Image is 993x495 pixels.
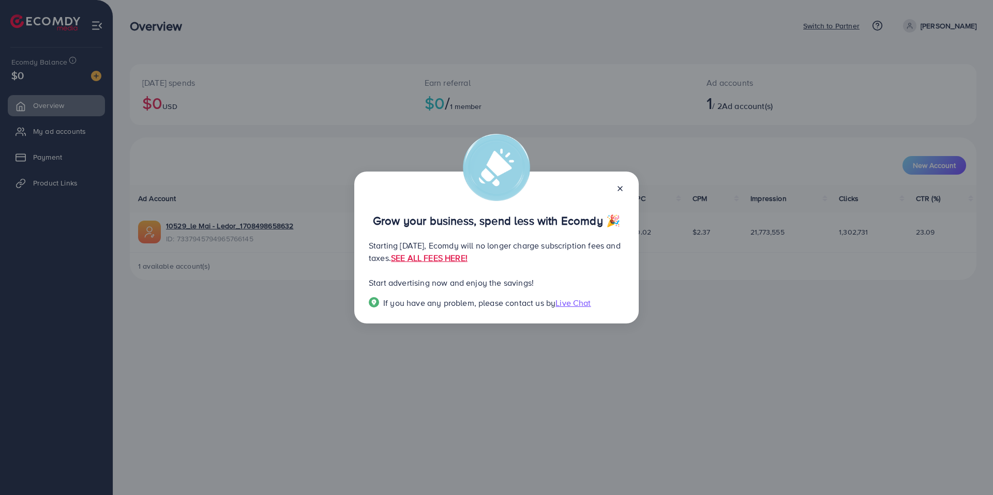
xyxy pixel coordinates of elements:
span: Live Chat [555,297,591,308]
p: Starting [DATE], Ecomdy will no longer charge subscription fees and taxes. [369,239,624,264]
img: alert [463,134,530,201]
p: Start advertising now and enjoy the savings! [369,276,624,289]
p: Grow your business, spend less with Ecomdy 🎉 [369,214,624,227]
span: If you have any problem, please contact us by [383,297,555,308]
img: Popup guide [369,297,379,307]
iframe: Chat [949,448,985,487]
a: SEE ALL FEES HERE! [391,252,468,264]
